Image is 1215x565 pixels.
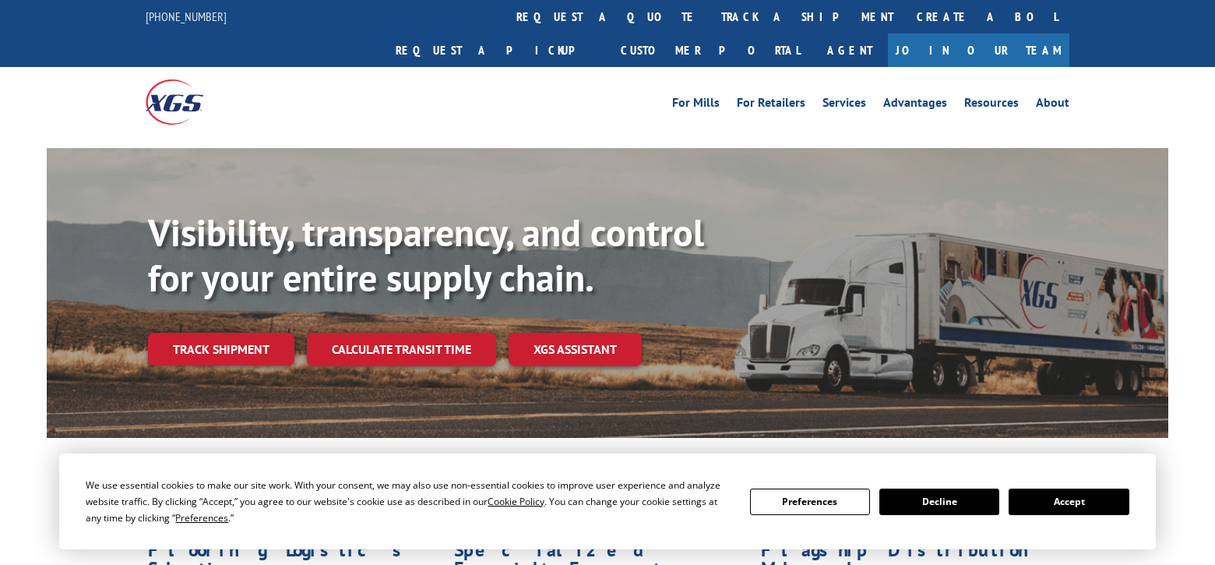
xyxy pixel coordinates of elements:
a: Agent [812,34,888,67]
a: For Mills [672,97,720,114]
a: Request a pickup [384,34,609,67]
a: [PHONE_NUMBER] [146,9,227,24]
a: Customer Portal [609,34,812,67]
a: XGS ASSISTANT [509,333,642,366]
a: Resources [964,97,1019,114]
a: Services [822,97,866,114]
div: Cookie Consent Prompt [59,454,1156,549]
button: Decline [879,489,999,515]
a: Track shipment [148,333,294,365]
a: Join Our Team [888,34,1069,67]
a: About [1036,97,1069,114]
a: Advantages [883,97,947,114]
span: Cookie Policy [488,495,544,508]
a: For Retailers [737,97,805,114]
span: Preferences [175,511,228,524]
button: Accept [1009,489,1129,515]
b: Visibility, transparency, and control for your entire supply chain. [148,208,704,302]
a: Calculate transit time [307,333,496,366]
div: We use essential cookies to make our site work. With your consent, we may also use non-essential ... [86,477,731,526]
button: Preferences [750,489,870,515]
